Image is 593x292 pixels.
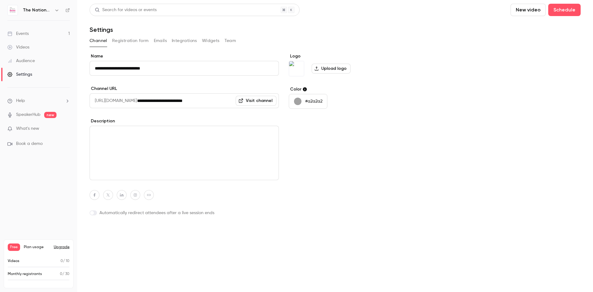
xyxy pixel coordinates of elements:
[511,4,546,16] button: New video
[7,58,35,64] div: Audience
[60,271,69,277] p: / 30
[16,125,39,132] span: What's new
[7,31,29,37] div: Events
[236,96,276,106] a: Visit channel
[7,71,32,78] div: Settings
[90,86,279,92] label: Channel URL
[90,26,113,33] h1: Settings
[8,271,42,277] p: Monthly registrants
[90,210,279,216] label: Automatically redirect attendees after a live session ends
[289,86,384,92] label: Color
[225,36,236,46] button: Team
[312,64,351,74] label: Upload logo
[90,226,139,238] button: Update channel
[90,93,137,108] span: [URL][DOMAIN_NAME]
[289,53,384,59] label: Logo
[24,245,50,250] span: Plan usage
[60,272,62,276] span: 0
[16,112,40,118] a: SpeakerHub
[54,245,69,250] button: Upgrade
[90,118,279,124] label: Description
[23,7,52,13] h6: The National Ballet of Canada
[289,61,304,76] img: The National Ballet of Canada
[112,36,149,46] button: Registration form
[90,53,279,59] label: Name
[61,259,63,263] span: 0
[8,243,20,251] span: Free
[7,44,29,50] div: Videos
[8,258,19,264] p: Videos
[16,141,43,147] span: Book a demo
[202,36,220,46] button: Widgets
[154,36,167,46] button: Emails
[62,126,70,132] iframe: Noticeable Trigger
[95,7,157,13] div: Search for videos or events
[172,36,197,46] button: Integrations
[305,98,322,104] p: #a2a2a2
[90,36,107,46] button: Channel
[44,112,57,118] span: new
[8,5,18,15] img: The National Ballet of Canada
[289,94,327,109] button: #a2a2a2
[16,98,25,104] span: Help
[7,98,70,104] li: help-dropdown-opener
[61,258,69,264] p: / 10
[548,4,581,16] button: Schedule
[289,53,384,76] section: Logo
